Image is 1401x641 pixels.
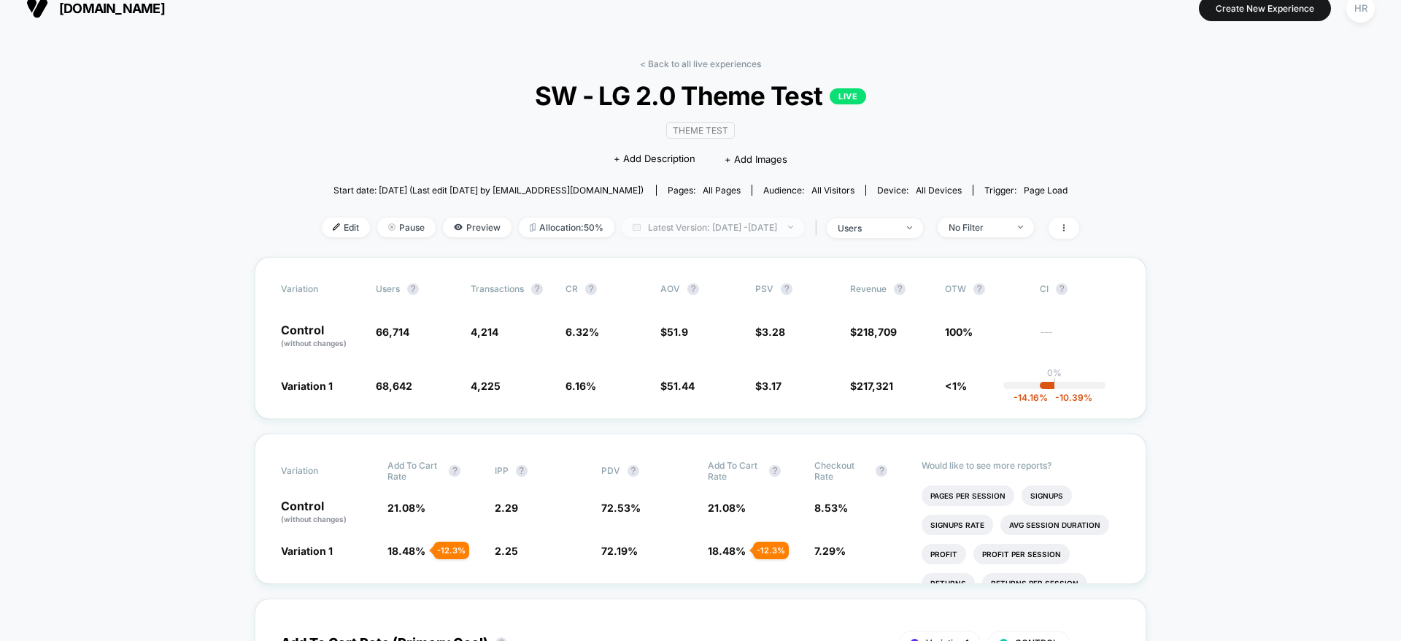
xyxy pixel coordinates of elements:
span: 4,225 [471,380,501,392]
li: Profit Per Session [973,544,1070,564]
span: 66,714 [376,326,409,338]
span: 100% [945,326,973,338]
span: 18.48 % [708,545,746,557]
span: 21.08 % [387,502,425,514]
span: Edit [322,218,370,237]
span: Device: [865,185,973,196]
span: 3.28 [762,326,785,338]
span: Checkout Rate [814,460,868,482]
span: SW - LG 2.0 Theme Test [360,80,1041,111]
span: Latest Version: [DATE] - [DATE] [622,218,804,237]
span: OTW [945,283,1025,295]
span: 218,709 [857,326,897,338]
span: 7.29 % [814,545,846,557]
span: 8.53 % [814,502,848,514]
button: ? [531,283,543,295]
img: end [907,226,912,229]
span: 21.08 % [708,502,746,514]
button: ? [1056,283,1068,295]
div: Pages: [668,185,741,196]
div: Trigger: [984,185,1068,196]
img: end [1018,226,1023,229]
button: ? [687,283,699,295]
li: Returns [922,573,975,594]
span: 51.9 [667,326,688,338]
div: - 12.3 % [433,542,469,559]
span: 3.17 [762,380,781,392]
img: end [788,226,793,229]
button: ? [449,465,460,477]
span: 2.29 [495,502,518,514]
li: Returns Per Session [982,573,1087,594]
button: ? [516,465,528,477]
span: $ [850,380,893,392]
button: ? [407,283,419,295]
img: calendar [633,223,641,231]
span: Preview [443,218,512,237]
li: Signups [1022,485,1072,506]
span: all pages [703,185,741,196]
li: Avg Session Duration [1000,515,1109,535]
p: Control [281,324,361,349]
a: < Back to all live experiences [640,58,761,69]
img: end [388,223,395,231]
span: 18.48 % [387,545,425,557]
li: Pages Per Session [922,485,1014,506]
div: users [838,223,896,234]
span: Variation 1 [281,380,333,392]
span: Allocation: 50% [519,218,614,237]
span: $ [755,380,781,392]
img: rebalance [530,223,536,231]
span: 72.53 % [601,502,641,514]
span: IPP [495,465,509,476]
span: [DOMAIN_NAME] [59,1,165,16]
span: Variation [281,283,361,295]
span: $ [850,326,897,338]
span: Revenue [850,283,887,294]
span: 51.44 [667,380,695,392]
span: all devices [916,185,962,196]
button: ? [585,283,597,295]
span: (without changes) [281,339,347,348]
div: Audience: [763,185,854,196]
span: Add To Cart Rate [708,460,762,482]
span: + Add Description [614,152,695,166]
p: LIVE [830,88,866,104]
span: Variation 1 [281,545,333,557]
span: Add To Cart Rate [387,460,441,482]
span: --- [1040,328,1120,349]
span: 6.16 % [566,380,596,392]
div: No Filter [949,222,1007,233]
p: Control [281,500,373,525]
span: AOV [660,283,680,294]
span: PDV [601,465,620,476]
span: $ [660,380,695,392]
span: Page Load [1024,185,1068,196]
span: $ [660,326,688,338]
button: ? [973,283,985,295]
button: ? [781,283,792,295]
span: | [811,218,827,239]
span: <1% [945,380,967,392]
button: ? [628,465,639,477]
li: Profit [922,544,966,564]
p: 0% [1047,367,1062,378]
span: 4,214 [471,326,498,338]
span: All Visitors [811,185,854,196]
p: | [1053,378,1056,389]
div: - 12.3 % [753,542,789,559]
span: 68,642 [376,380,412,392]
span: 72.19 % [601,545,638,557]
span: Transactions [471,283,524,294]
button: ? [894,283,906,295]
span: $ [755,326,785,338]
span: 217,321 [857,380,893,392]
span: CI [1040,283,1120,295]
span: Theme Test [666,122,735,139]
span: (without changes) [281,515,347,523]
span: CR [566,283,578,294]
span: Pause [377,218,436,237]
span: -14.16 % [1014,392,1048,403]
span: + Add Images [725,153,787,165]
span: 6.32 % [566,326,599,338]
